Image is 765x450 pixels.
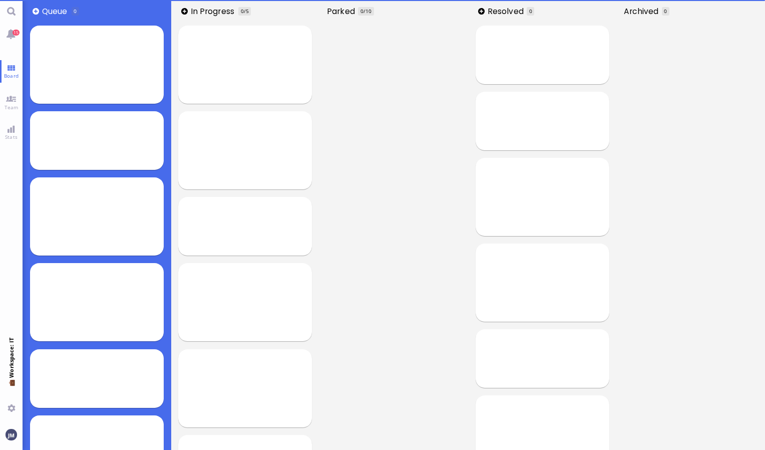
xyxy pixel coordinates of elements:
[191,6,238,17] span: In progress
[327,6,358,17] span: Parked
[6,429,17,440] img: You
[2,104,21,111] span: Team
[363,8,371,15] span: /10
[181,8,188,15] button: Add
[13,30,20,36] span: 15
[664,8,667,15] span: 0
[2,72,21,79] span: Board
[241,8,244,15] span: 0
[42,6,71,17] span: Queue
[3,133,20,140] span: Stats
[360,8,363,15] span: 0
[488,6,527,17] span: Resolved
[244,8,249,15] span: /5
[478,8,485,15] button: Add
[33,8,39,15] button: Add
[529,8,532,15] span: 0
[74,8,77,15] span: 0
[8,378,15,400] span: 💼 Workspace: IT
[624,6,662,17] span: Archived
